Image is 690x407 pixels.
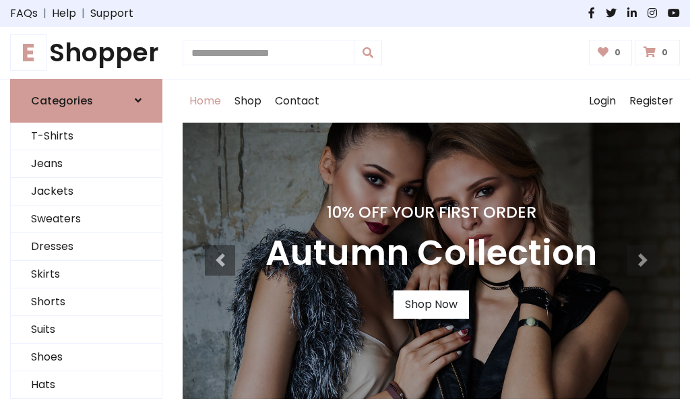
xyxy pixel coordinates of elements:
[265,203,597,222] h4: 10% Off Your First Order
[11,371,162,399] a: Hats
[10,38,162,68] h1: Shopper
[11,316,162,344] a: Suits
[11,261,162,288] a: Skirts
[268,80,326,123] a: Contact
[52,5,76,22] a: Help
[394,290,469,319] a: Shop Now
[11,178,162,206] a: Jackets
[11,150,162,178] a: Jeans
[635,40,680,65] a: 0
[658,46,671,59] span: 0
[10,79,162,123] a: Categories
[38,5,52,22] span: |
[10,38,162,68] a: EShopper
[10,34,46,71] span: E
[11,233,162,261] a: Dresses
[582,80,623,123] a: Login
[228,80,268,123] a: Shop
[623,80,680,123] a: Register
[90,5,133,22] a: Support
[10,5,38,22] a: FAQs
[11,288,162,316] a: Shorts
[11,206,162,233] a: Sweaters
[11,344,162,371] a: Shoes
[11,123,162,150] a: T-Shirts
[611,46,624,59] span: 0
[589,40,633,65] a: 0
[183,80,228,123] a: Home
[76,5,90,22] span: |
[265,232,597,274] h3: Autumn Collection
[31,94,93,107] h6: Categories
